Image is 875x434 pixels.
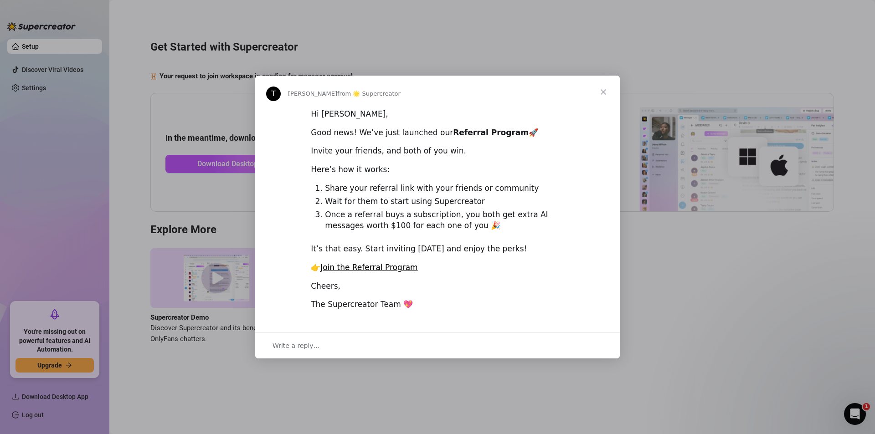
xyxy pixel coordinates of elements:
span: Close [587,76,620,108]
div: Hi [PERSON_NAME], [311,109,564,120]
div: The Supercreator Team 💖 [311,299,564,310]
span: [PERSON_NAME] [288,90,337,97]
li: Share your referral link with your friends or community [325,183,564,194]
div: Good news! We’ve just launched our 🚀 [311,128,564,138]
div: Profile image for Tanya [266,87,281,101]
span: from 🌟 Supercreator [337,90,401,97]
div: It’s that easy. Start inviting [DATE] and enjoy the perks! [311,244,564,255]
div: 👉 [311,262,564,273]
li: Once a referral buys a subscription, you both get extra AI messages worth $100 for each one of you 🎉 [325,209,564,231]
li: Wait for them to start using Supercreator [325,196,564,207]
b: Referral Program [453,128,529,137]
div: Invite your friends, and both of you win. [311,146,564,157]
span: Write a reply… [273,340,320,352]
div: Cheers, [311,281,564,292]
a: Join the Referral Program [320,263,418,272]
div: Here’s how it works: [311,164,564,175]
div: Open conversation and reply [255,332,620,358]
